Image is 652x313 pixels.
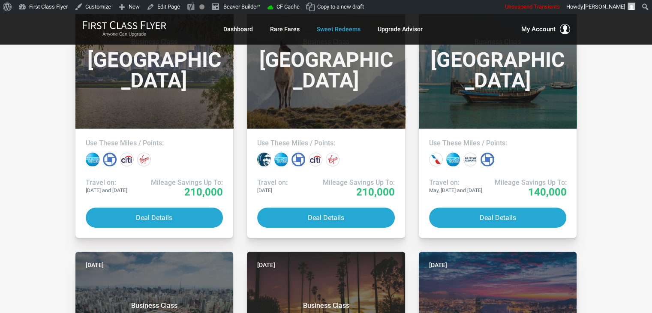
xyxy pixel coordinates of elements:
[257,208,395,228] button: Deal Details
[429,38,567,91] h3: [GEOGRAPHIC_DATA]
[521,24,556,34] span: My Account
[137,153,151,166] div: Virgin Atlantic miles
[317,21,361,37] a: Sweet Redeems
[309,153,322,166] div: Citi points
[429,208,567,228] button: Deal Details
[103,153,117,166] div: Chase points
[257,139,395,147] h4: Use These Miles / Points:
[86,208,223,228] button: Deal Details
[584,3,625,10] span: [PERSON_NAME]
[86,153,99,166] div: Amex points
[521,24,570,34] button: My Account
[257,153,271,166] div: Alaska miles
[463,153,477,166] div: British Airways miles
[429,139,567,147] h4: Use These Miles / Points:
[86,139,223,147] h4: Use These Miles / Points:
[82,31,166,37] small: Anyone Can Upgrade
[257,260,275,270] time: [DATE]
[258,1,261,10] span: •
[257,38,395,91] h3: [GEOGRAPHIC_DATA]
[101,301,208,310] small: Business Class
[86,260,104,270] time: [DATE]
[481,153,494,166] div: Chase points
[272,301,379,310] small: Business Class
[270,21,300,37] a: Rare Fares
[429,260,447,270] time: [DATE]
[120,153,134,166] div: Citi points
[223,21,253,37] a: Dashboard
[274,153,288,166] div: Amex points
[82,21,166,30] img: First Class Flyer
[82,21,166,38] a: First Class FlyerAnyone Can Upgrade
[505,3,560,10] span: Unsuspend Transients
[429,153,443,166] div: American miles
[378,21,423,37] a: Upgrade Advisor
[291,153,305,166] div: Chase points
[446,153,460,166] div: Amex points
[326,153,340,166] div: Virgin Atlantic miles
[86,38,223,91] h3: [GEOGRAPHIC_DATA]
